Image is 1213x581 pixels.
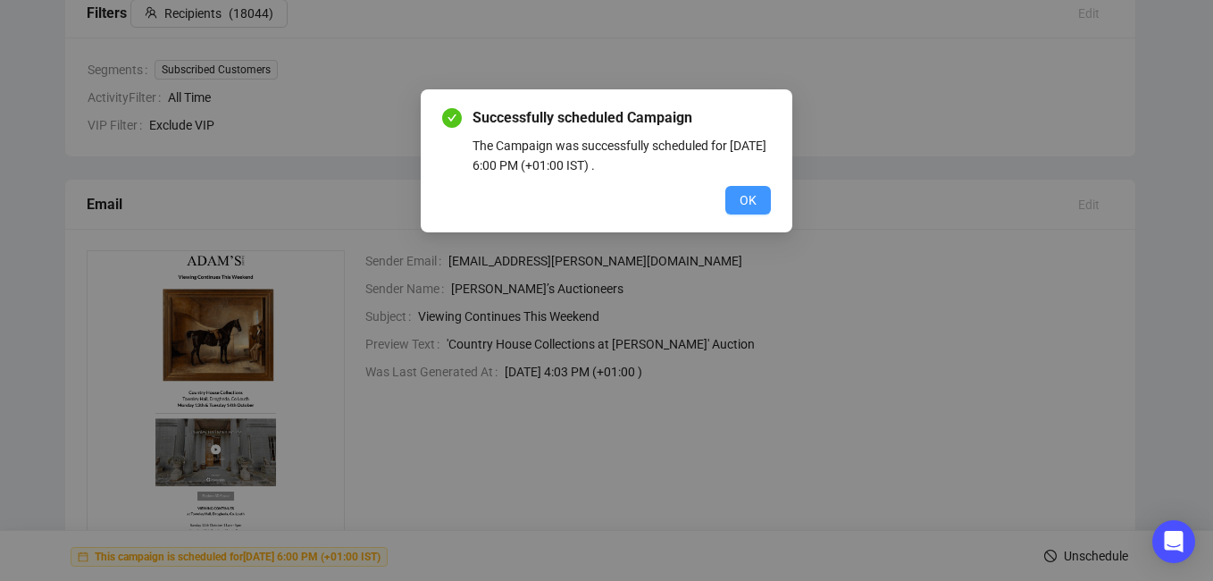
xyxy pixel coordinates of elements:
[725,186,771,215] button: OK
[1152,520,1195,563] div: Open Intercom Messenger
[473,136,771,175] div: The Campaign was successfully scheduled for [DATE] 6:00 PM (+01:00 IST) .
[740,190,757,210] span: OK
[473,107,771,129] span: Successfully scheduled Campaign
[442,108,462,128] span: check-circle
